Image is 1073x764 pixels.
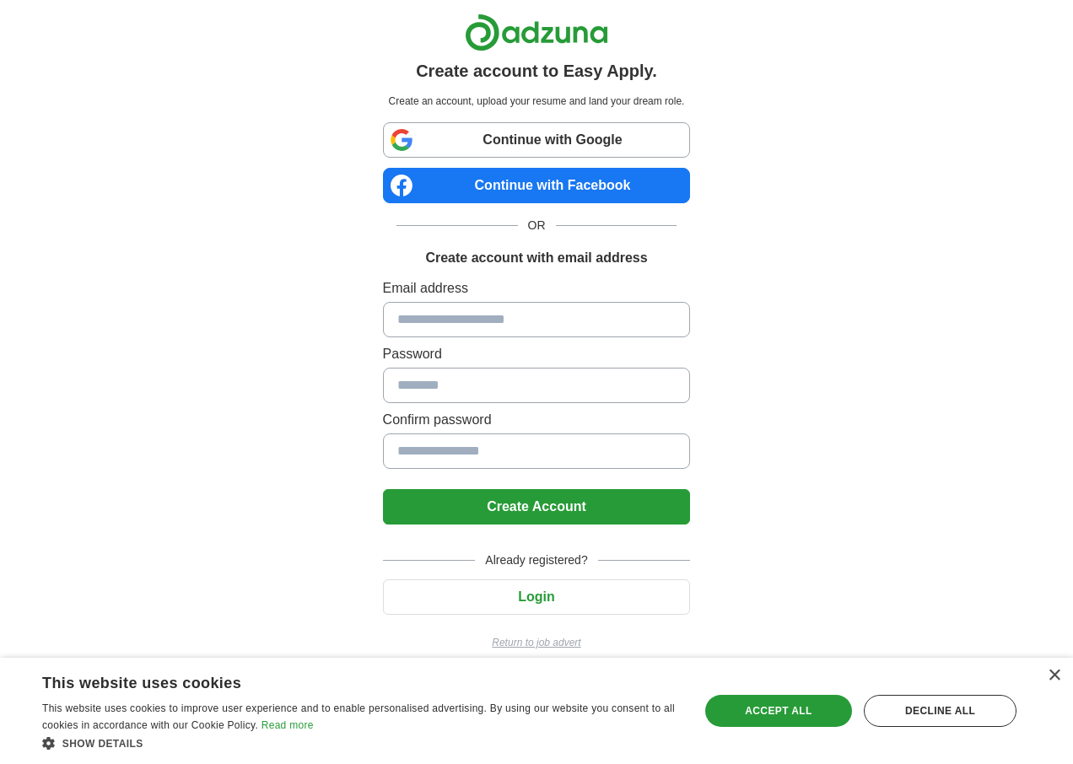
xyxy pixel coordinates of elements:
p: Create an account, upload your resume and land your dream role. [386,94,687,109]
button: Login [383,579,691,615]
span: Show details [62,738,143,750]
span: Already registered? [475,551,597,569]
div: This website uses cookies [42,668,637,693]
a: Return to job advert [383,635,691,650]
div: Show details [42,734,679,751]
a: Continue with Google [383,122,691,158]
label: Email address [383,278,691,299]
a: Read more, opens a new window [262,719,314,731]
span: This website uses cookies to improve user experience and to enable personalised advertising. By u... [42,702,675,731]
div: Close [1048,670,1060,682]
a: Login [383,589,691,604]
h1: Create account to Easy Apply. [416,58,657,83]
img: Adzuna logo [465,13,608,51]
h1: Create account with email address [425,248,647,268]
label: Password [383,344,691,364]
label: Confirm password [383,410,691,430]
button: Create Account [383,489,691,525]
div: Accept all [705,695,853,727]
span: OR [518,217,556,234]
div: Decline all [864,695,1016,727]
a: Continue with Facebook [383,168,691,203]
